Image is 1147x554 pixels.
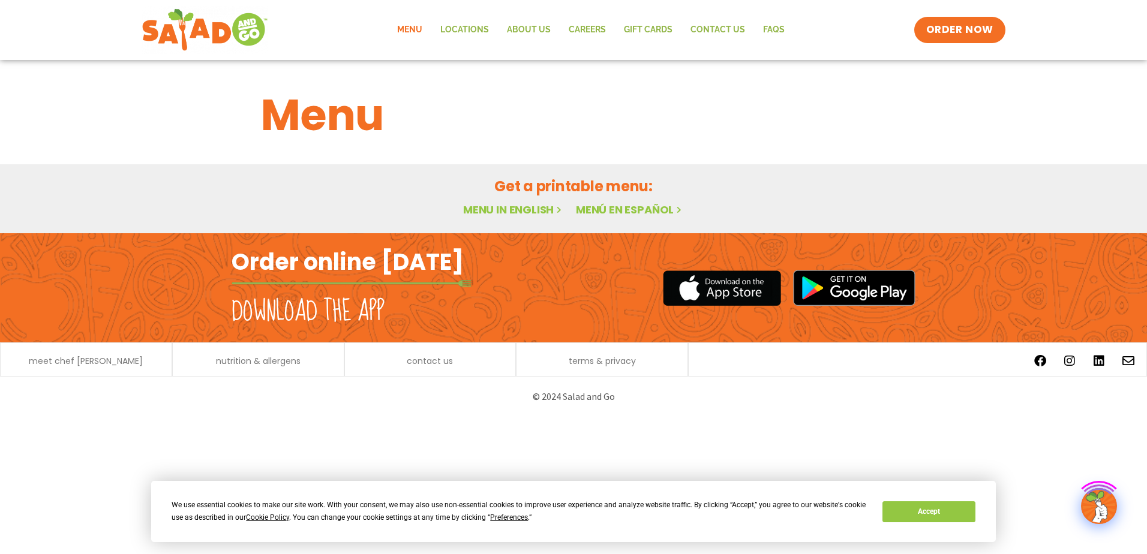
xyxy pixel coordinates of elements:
img: fork [232,280,472,287]
div: We use essential cookies to make our site work. With your consent, we may also use non-essential ... [172,499,868,524]
span: Cookie Policy [246,513,289,522]
a: About Us [498,16,560,44]
a: Menu [388,16,431,44]
img: google_play [793,270,915,306]
a: terms & privacy [569,357,636,365]
a: ORDER NOW [914,17,1005,43]
a: nutrition & allergens [216,357,301,365]
a: Locations [431,16,498,44]
span: Preferences [490,513,528,522]
a: Careers [560,16,615,44]
a: FAQs [754,16,794,44]
span: ORDER NOW [926,23,993,37]
a: Menú en español [576,202,684,217]
a: GIFT CARDS [615,16,681,44]
h2: Get a printable menu: [261,176,886,197]
a: meet chef [PERSON_NAME] [29,357,143,365]
div: Cookie Consent Prompt [151,481,996,542]
a: Contact Us [681,16,754,44]
img: new-SAG-logo-768×292 [142,6,268,54]
p: © 2024 Salad and Go [238,389,909,405]
button: Accept [882,501,975,522]
h2: Download the app [232,295,385,329]
img: appstore [663,269,781,308]
h2: Order online [DATE] [232,247,464,276]
a: contact us [407,357,453,365]
nav: Menu [388,16,794,44]
h1: Menu [261,83,886,147]
a: Menu in English [463,202,564,217]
